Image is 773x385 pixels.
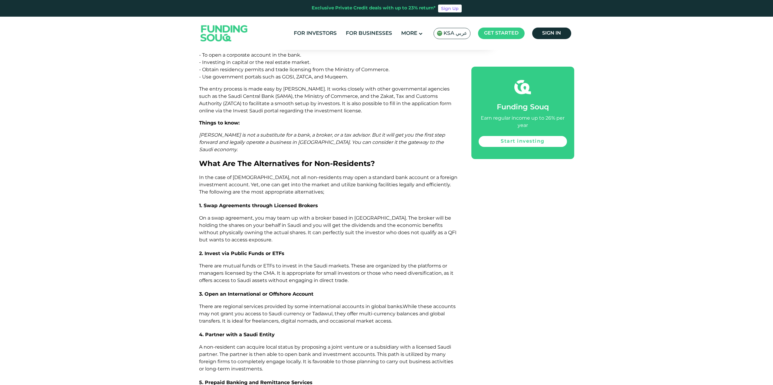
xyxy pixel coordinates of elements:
[344,28,394,38] a: For Businesses
[437,31,442,36] img: SA Flag
[292,28,338,38] a: For Investors
[199,263,454,283] span: There are mutual funds or ETFs to invest in the Saudi markets. These are organized by the platfor...
[479,115,567,129] div: Earn regular income up to 26% per year
[514,79,531,95] img: fsicon
[497,104,549,111] span: Funding Souq
[199,132,445,152] span: [PERSON_NAME] is not a substitute for a bank, a broker, or a tax advisor. But it will get you the...
[532,28,571,39] a: Sign in
[199,52,301,58] span: - To open a corporate account in the bank.
[199,215,457,243] span: On a swap agreement, you may team up with a broker based in [GEOGRAPHIC_DATA]. The broker will be...
[199,304,456,324] span: While these accounts may not grant you access to Saudi currency or Tadawul, they offer multi-curr...
[199,344,453,372] span: A non-resident can acquire local status by proposing a joint venture or a subsidiary with a licen...
[199,74,348,80] span: - Use government portals such as GOSI, ZATCA, and Muqeem.
[199,159,375,168] span: What Are The Alternatives for Non-Residents?
[199,304,403,309] span: There are regional services provided by some international accounts in global banks.
[542,31,561,35] span: Sign in
[199,86,451,114] span: The entry process is made easy by [PERSON_NAME]. It works closely with other governmental agencie...
[438,5,462,12] a: Sign Up
[199,120,240,126] span: Things to know:
[444,30,467,37] span: KSA عربي
[479,136,567,147] a: Start investing
[199,67,389,72] span: - Obtain residency permits and trade licensing from the Ministry of Commerce.
[199,203,318,208] span: 1. Swap Agreements through Licensed Brokers
[220,318,392,324] span: . It is ideal for freelancers, digital nomads, and occasional market access.
[199,174,457,195] span: In the case of [DEMOGRAPHIC_DATA], not all non-residents may open a standard bank account or a fo...
[195,18,254,49] img: Logo
[401,31,417,36] span: More
[484,31,519,35] span: Get started
[199,59,310,65] span: - Investing in capital or the real estate market.
[199,291,313,297] span: 3. Open an International or Offshore Account
[199,332,275,337] span: 4. Partner with a Saudi Entity
[312,5,436,12] div: Exclusive Private Credit deals with up to 23% return*
[199,251,284,256] span: 2. Invest via Public Funds or ETFs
